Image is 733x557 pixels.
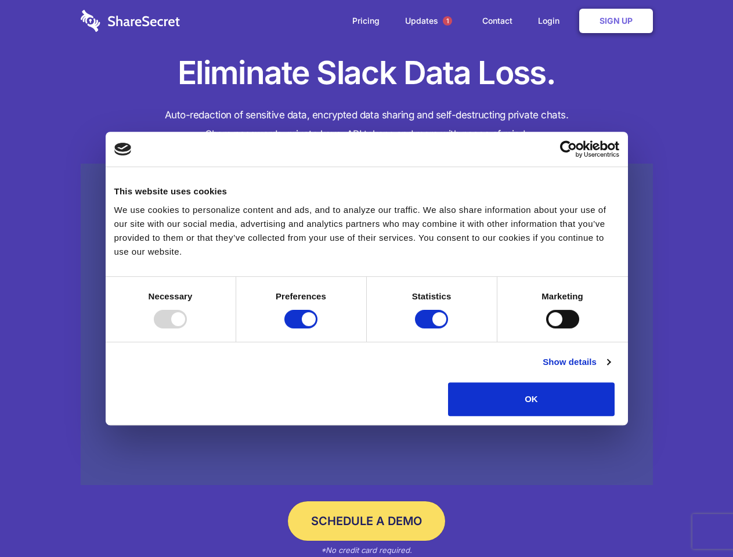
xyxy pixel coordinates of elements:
h1: Eliminate Slack Data Loss. [81,52,653,94]
strong: Marketing [541,291,583,301]
a: Show details [543,355,610,369]
div: This website uses cookies [114,185,619,198]
strong: Necessary [149,291,193,301]
button: OK [448,382,615,416]
img: logo [114,143,132,155]
a: Sign Up [579,9,653,33]
a: Login [526,3,577,39]
a: Pricing [341,3,391,39]
a: Wistia video thumbnail [81,164,653,486]
a: Schedule a Demo [288,501,445,541]
strong: Statistics [412,291,452,301]
h4: Auto-redaction of sensitive data, encrypted data sharing and self-destructing private chats. Shar... [81,106,653,144]
em: *No credit card required. [321,545,412,555]
a: Contact [471,3,524,39]
a: Usercentrics Cookiebot - opens in a new window [518,140,619,158]
img: logo-wordmark-white-trans-d4663122ce5f474addd5e946df7df03e33cb6a1c49d2221995e7729f52c070b2.svg [81,10,180,32]
strong: Preferences [276,291,326,301]
span: 1 [443,16,452,26]
div: We use cookies to personalize content and ads, and to analyze our traffic. We also share informat... [114,203,619,259]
